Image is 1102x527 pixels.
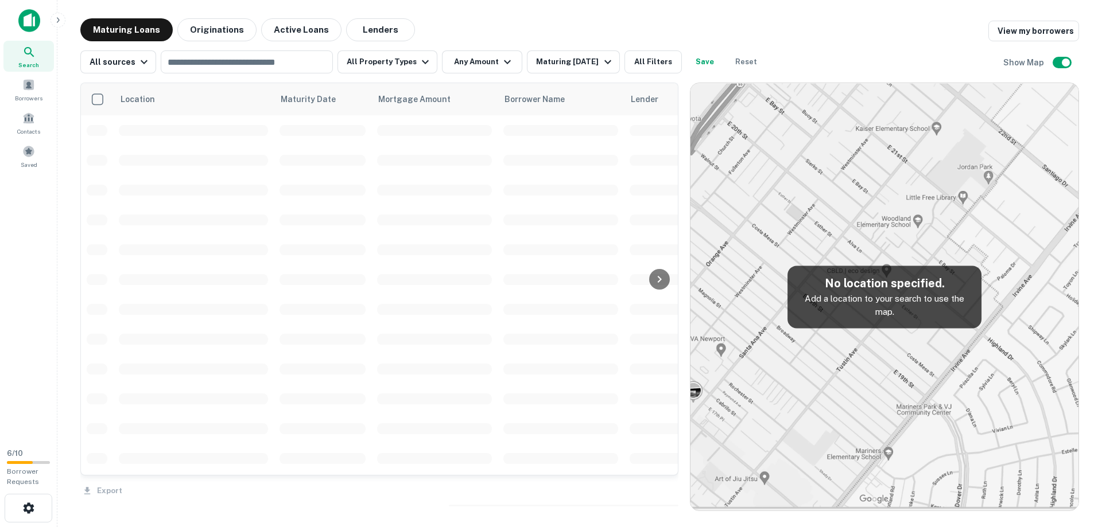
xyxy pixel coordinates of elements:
[7,449,23,458] span: 6 / 10
[442,50,522,73] button: Any Amount
[1003,56,1046,69] h6: Show Map
[15,93,42,103] span: Borrowers
[3,107,54,138] a: Contacts
[90,55,151,69] div: All sources
[690,83,1078,510] img: map-placeholder.webp
[536,55,614,69] div: Maturing [DATE]
[3,41,54,72] a: Search
[505,92,565,106] span: Borrower Name
[631,92,658,106] span: Lender
[371,83,498,115] th: Mortgage Amount
[728,50,765,73] button: Reset
[337,50,437,73] button: All Property Types
[18,9,40,32] img: capitalize-icon.png
[18,60,39,69] span: Search
[21,160,37,169] span: Saved
[80,18,173,41] button: Maturing Loans
[686,50,723,73] button: Save your search to get updates of matches that match your search criteria.
[527,50,619,73] button: Maturing [DATE]
[988,21,1079,41] a: View my borrowers
[797,292,972,319] p: Add a location to your search to use the map.
[274,83,371,115] th: Maturity Date
[624,83,808,115] th: Lender
[498,83,624,115] th: Borrower Name
[17,127,40,136] span: Contacts
[113,83,274,115] th: Location
[1045,435,1102,490] iframe: Chat Widget
[261,18,342,41] button: Active Loans
[7,467,39,486] span: Borrower Requests
[80,50,156,73] button: All sources
[3,74,54,105] a: Borrowers
[3,140,54,171] a: Saved
[346,18,415,41] button: Lenders
[624,50,682,73] button: All Filters
[120,92,155,106] span: Location
[281,92,351,106] span: Maturity Date
[378,92,465,106] span: Mortgage Amount
[797,275,972,292] h5: No location specified.
[177,18,257,41] button: Originations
